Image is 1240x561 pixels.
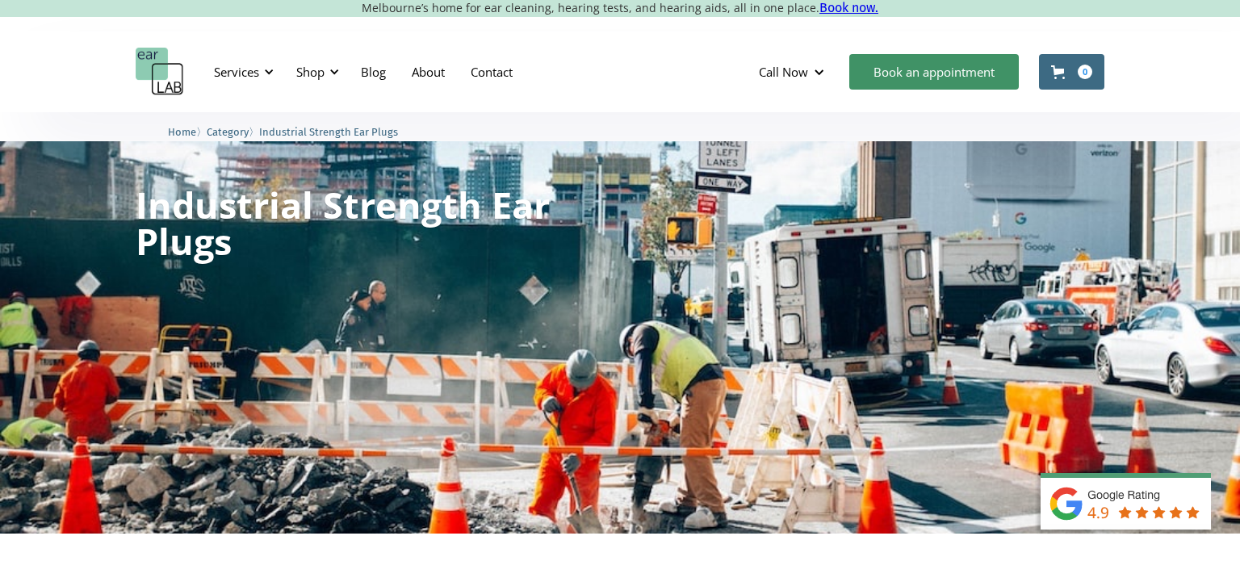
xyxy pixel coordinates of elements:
span: Industrial Strength Ear Plugs [259,126,398,138]
div: Call Now [759,64,808,80]
a: Book an appointment [849,54,1019,90]
a: Blog [348,48,399,95]
div: Services [204,48,279,96]
div: Shop [296,64,325,80]
span: Home [168,126,196,138]
a: home [136,48,184,96]
div: 0 [1078,65,1092,79]
h1: Industrial Strength Ear Plugs [136,186,565,259]
a: Open cart [1039,54,1104,90]
span: Category [207,126,249,138]
div: Services [214,64,259,80]
a: Home [168,124,196,139]
a: Industrial Strength Ear Plugs [259,124,398,139]
li: 〉 [207,124,259,140]
a: Contact [458,48,526,95]
a: About [399,48,458,95]
a: Category [207,124,249,139]
div: Shop [287,48,344,96]
li: 〉 [168,124,207,140]
div: Call Now [746,48,841,96]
